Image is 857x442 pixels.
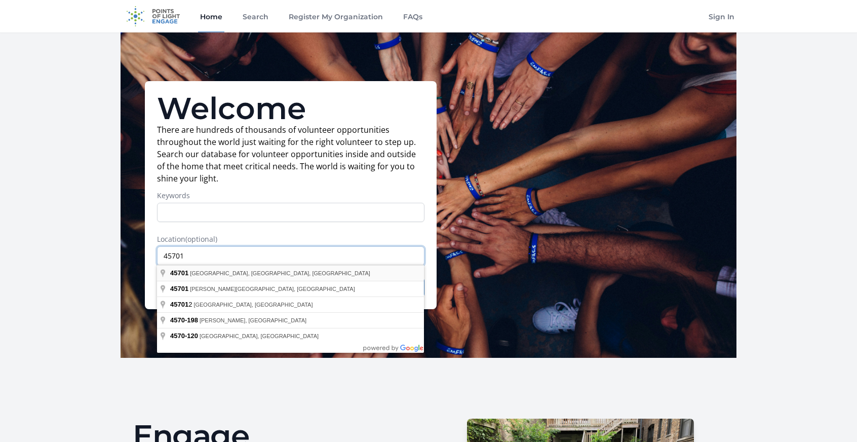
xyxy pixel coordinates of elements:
[170,316,198,324] span: 4570-198
[157,93,424,124] h1: Welcome
[193,302,313,308] span: [GEOGRAPHIC_DATA], [GEOGRAPHIC_DATA]
[190,270,370,276] span: [GEOGRAPHIC_DATA], [GEOGRAPHIC_DATA], [GEOGRAPHIC_DATA]
[185,234,217,244] span: (optional)
[157,246,424,266] input: Enter a location
[170,301,188,308] span: 45701
[157,124,424,185] p: There are hundreds of thousands of volunteer opportunities throughout the world just waiting for ...
[200,317,306,323] span: [PERSON_NAME], [GEOGRAPHIC_DATA]
[190,286,355,292] span: [PERSON_NAME][GEOGRAPHIC_DATA], [GEOGRAPHIC_DATA]
[200,333,319,339] span: [GEOGRAPHIC_DATA], [GEOGRAPHIC_DATA]
[157,191,424,201] label: Keywords
[170,285,188,292] span: 45701
[170,301,193,308] span: 2
[170,332,198,340] span: 4570-120
[157,234,424,244] label: Location
[170,269,188,277] span: 45701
